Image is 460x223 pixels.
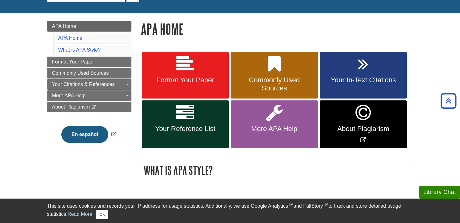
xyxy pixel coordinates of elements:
a: Your Reference List [142,100,229,148]
div: This site uses cookies and records your IP address for usage statistics. Additionally, we use Goo... [47,202,413,219]
span: Commonly Used Sources [52,70,109,76]
a: Read More [68,211,92,217]
sup: TM [288,202,293,207]
a: Commonly Used Sources [47,68,131,79]
a: Back to Top [438,97,458,105]
a: Format Your Paper [142,52,229,99]
a: About Plagiarism [47,102,131,112]
a: Link opens in new window [60,132,118,137]
span: More APA Help [235,125,313,133]
h1: APA Home [141,21,413,37]
a: Commonly Used Sources [231,52,318,99]
sup: TM [323,202,328,207]
span: More APA Help [52,93,85,98]
span: Your Citations & References [52,82,115,87]
a: Link opens in new window [320,100,407,148]
i: This link opens in a new window [91,105,96,109]
a: APA Home [58,35,82,41]
a: Your Citations & References [47,79,131,90]
span: Your Reference List [146,125,224,133]
a: Your In-Text Citations [320,52,407,99]
div: Guide Page Menu [47,21,131,154]
span: Format Your Paper [146,76,224,84]
h2: What is APA Style? [141,162,413,179]
a: More APA Help [47,90,131,101]
a: APA Home [47,21,131,32]
span: About Plagiarism [52,104,90,109]
a: What is APA Style? [58,47,101,53]
span: Your In-Text Citations [325,76,402,84]
button: En español [61,126,108,143]
span: Commonly Used Sources [235,76,313,92]
span: APA Home [52,23,76,29]
span: Format Your Paper [52,59,94,64]
button: Close [96,210,108,219]
a: More APA Help [231,100,318,148]
button: Library Chat [419,186,460,199]
span: About Plagiarism [325,125,402,133]
a: Format Your Paper [47,57,131,67]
